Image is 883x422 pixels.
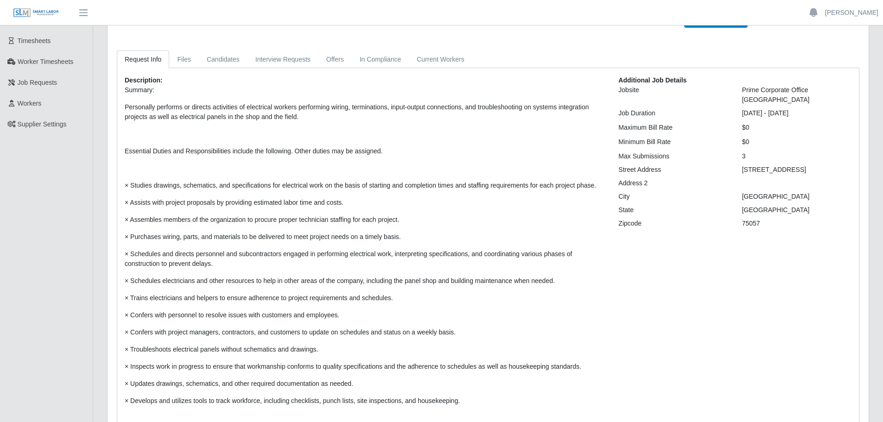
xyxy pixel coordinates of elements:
div: Job Duration [611,108,735,118]
b: Additional Job Details [618,76,686,84]
a: Request Info [117,50,169,69]
p: × Assembles members of the organization to procure proper technician staffing for each project. [125,215,604,225]
a: In Compliance [352,50,409,69]
p: × Purchases wiring, parts, and materials to be delivered to meet project needs on a timely basis. [125,232,604,242]
p: × Schedules electricians and other resources to help in other areas of the company, including the... [125,276,604,286]
a: Files [169,50,199,69]
div: Address 2 [611,178,735,188]
div: Street Address [611,165,735,175]
span: Worker Timesheets [18,58,73,65]
p: × Schedules and directs personnel and subcontractors engaged in performing electrical work, inter... [125,249,604,269]
div: $0 [735,137,858,147]
span: Supplier Settings [18,120,67,128]
span: Workers [18,100,42,107]
p: × Assists with project proposals by providing estimated labor time and costs. [125,198,604,208]
div: 3 [735,151,858,161]
div: Maximum Bill Rate [611,123,735,132]
div: Minimum Bill Rate [611,137,735,147]
div: Zipcode [611,219,735,228]
p: × Confers with project managers, contractors, and customers to update on schedules and status on ... [125,328,604,337]
span: Job Requests [18,79,57,86]
a: Current Workers [409,50,472,69]
span: Timesheets [18,37,51,44]
p: Essential Duties and Responsibilities include the following. Other duties may be assigned. [125,146,604,156]
p: × Trains electricians and helpers to ensure adherence to project requirements and schedules. [125,293,604,303]
p: × Troubleshoots electrical panels without schematics and drawings. [125,345,604,354]
a: Offers [318,50,352,69]
div: [GEOGRAPHIC_DATA] [735,205,858,215]
div: $0 [735,123,858,132]
div: Jobsite [611,85,735,105]
a: [PERSON_NAME] [825,8,878,18]
div: State [611,205,735,215]
div: Prime Corporate Office [GEOGRAPHIC_DATA] [735,85,858,105]
div: Max Submissions [611,151,735,161]
div: City [611,192,735,202]
div: 75057 [735,219,858,228]
p: Summary: [125,85,604,95]
p: × Inspects work in progress to ensure that workmanship conforms to quality specifications and the... [125,362,604,372]
div: [DATE] - [DATE] [735,108,858,118]
p: × Studies drawings, schematics, and specifications for electrical work on the basis of starting a... [125,181,604,190]
div: [STREET_ADDRESS] [735,165,858,175]
p: × Develops and utilizes tools to track workforce, including checklists, punch lists, site inspect... [125,396,604,406]
a: Interview Requests [248,50,318,69]
a: Candidates [199,50,248,69]
b: Description: [125,76,163,84]
p: × Confers with personnel to resolve issues with customers and employees. [125,310,604,320]
div: [GEOGRAPHIC_DATA] [735,192,858,202]
img: SLM Logo [13,8,59,18]
p: × Updates drawings, schematics, and other required documentation as needed. [125,379,604,389]
p: Personally performs or directs activities of electrical workers performing wiring, terminations, ... [125,102,604,122]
